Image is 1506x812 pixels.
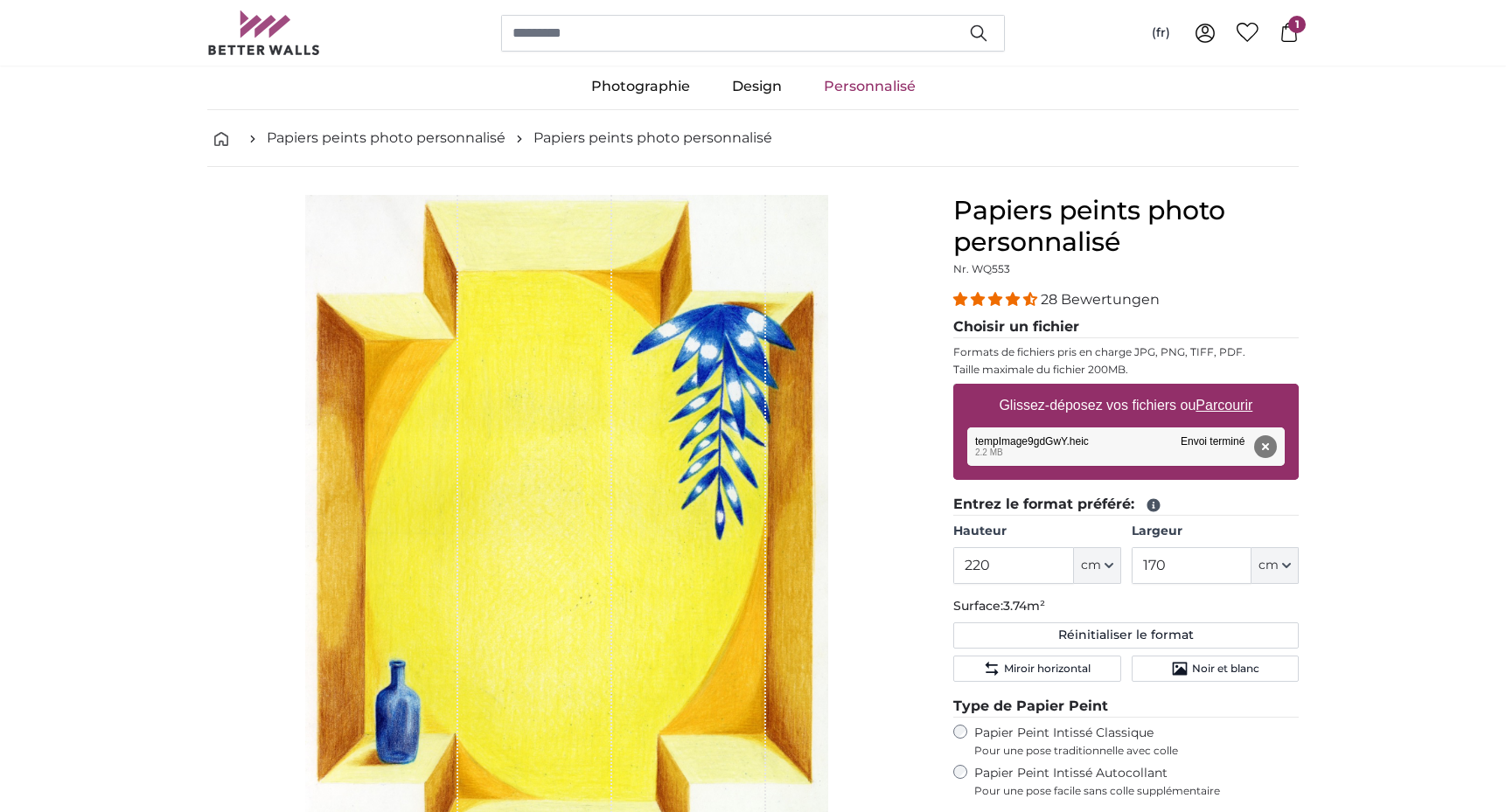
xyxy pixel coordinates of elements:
button: Miroir horizontal [953,656,1120,682]
nav: breadcrumbs [207,110,1299,167]
u: Parcourir [1196,398,1253,413]
span: Noir et blanc [1192,662,1259,676]
span: cm [1081,557,1101,574]
p: Formats de fichiers pris en charge JPG, PNG, TIFF, PDF. [953,345,1299,359]
label: Glissez-déposez vos fichiers ou [993,388,1260,423]
button: cm [1074,547,1121,584]
label: Papier Peint Intissé Autocollant [974,765,1299,798]
a: Papiers peints photo personnalisé [267,128,505,149]
p: Taille maximale du fichier 200MB. [953,363,1299,377]
button: Noir et blanc [1132,656,1299,682]
label: Papier Peint Intissé Classique [974,725,1299,758]
label: Hauteur [953,523,1120,540]
button: Réinitialiser le format [953,622,1299,649]
legend: Choisir un fichier [953,316,1299,338]
p: Surface: [953,598,1299,615]
span: 3.74m² [1003,598,1045,614]
label: Largeur [1132,523,1299,540]
span: 28 Bewertungen [1041,291,1160,308]
span: Miroir horizontal [1004,662,1091,676]
img: Betterwalls [207,10,321,55]
span: cm [1258,557,1279,574]
span: Pour une pose traditionnelle avec colle [974,744,1299,758]
a: Photographie [570,64,711,109]
span: Nr. WQ553 [953,262,1010,275]
span: 4.32 stars [953,291,1041,308]
a: Personnalisé [803,64,937,109]
span: Pour une pose facile sans colle supplémentaire [974,784,1299,798]
a: Design [711,64,803,109]
legend: Type de Papier Peint [953,696,1299,718]
legend: Entrez le format préféré: [953,494,1299,516]
button: cm [1252,547,1299,584]
h1: Papiers peints photo personnalisé [953,195,1299,258]
span: 1 [1288,16,1306,33]
a: Papiers peints photo personnalisé [533,128,772,149]
button: (fr) [1138,17,1184,49]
